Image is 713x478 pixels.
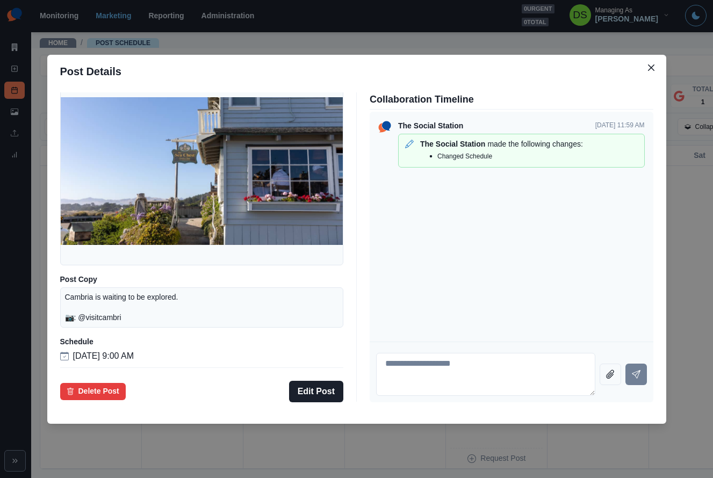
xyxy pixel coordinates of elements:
[595,120,645,132] p: [DATE] 11:59 AM
[600,364,621,385] button: Attach file
[643,59,660,76] button: Close
[60,274,344,285] p: Post Copy
[60,336,344,347] p: Schedule
[487,139,582,150] p: made the following changes:
[73,350,134,363] p: [DATE] 9:00 AM
[376,118,393,135] img: ssLogoSVG.f144a2481ffb055bcdd00c89108cbcb7.svg
[47,55,666,88] header: Post Details
[289,381,343,402] button: Edit Post
[61,97,343,245] img: pryhnemj4d8z4ywkhhf8
[398,120,463,132] p: The Social Station
[65,292,178,323] p: Cambria is waiting to be explored. 📷: @visitcambri
[60,383,126,400] button: Delete Post
[420,139,485,150] p: The Social Station
[437,151,492,161] p: Changed Schedule
[625,364,647,385] button: Send message
[370,92,653,107] p: Collaboration Timeline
